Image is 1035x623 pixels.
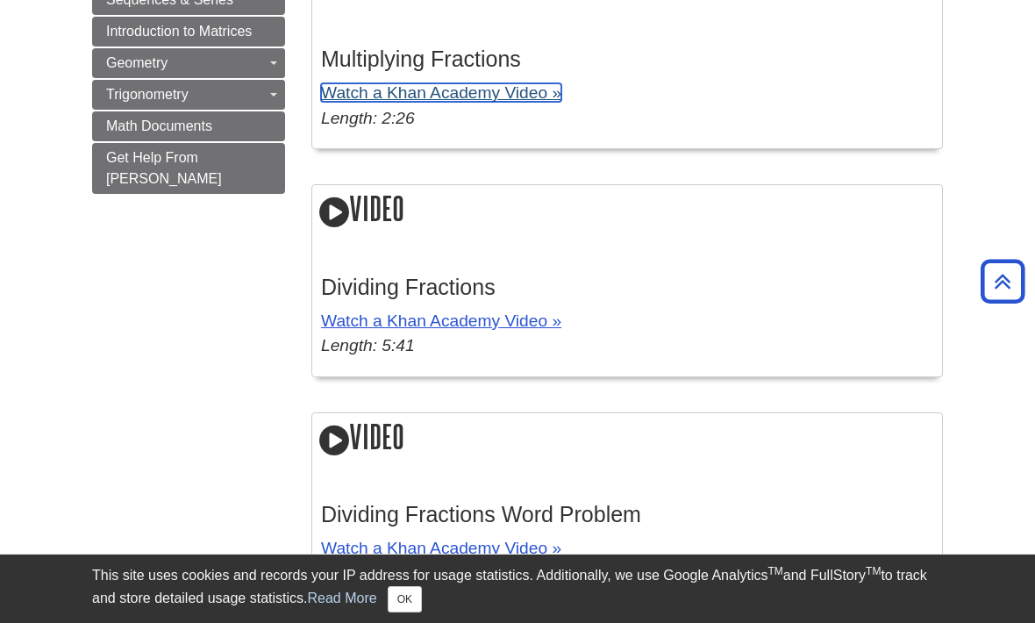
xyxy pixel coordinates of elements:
sup: TM [767,565,782,577]
a: Geometry [92,48,285,78]
h2: Video [312,413,942,463]
a: Math Documents [92,111,285,141]
sup: TM [866,565,881,577]
button: Close [388,586,422,612]
span: Geometry [106,55,168,70]
span: Trigonometry [106,87,189,102]
span: Introduction to Matrices [106,24,252,39]
a: Trigonometry [92,80,285,110]
a: Back to Top [974,269,1031,293]
a: Watch a Khan Academy Video » [321,311,561,330]
a: Introduction to Matrices [92,17,285,47]
span: Get Help From [PERSON_NAME] [106,150,222,186]
a: Watch a Khan Academy Video » [321,83,561,102]
h3: Dividing Fractions Word Problem [321,502,933,527]
span: Math Documents [106,118,212,133]
em: Length: 2:26 [321,109,415,127]
a: Watch a Khan Academy Video » [321,539,561,557]
h3: Multiplying Fractions [321,47,933,72]
h2: Video [312,185,942,235]
a: Get Help From [PERSON_NAME] [92,143,285,194]
a: Read More [307,591,376,605]
div: This site uses cookies and records your IP address for usage statistics. Additionally, we use Goo... [92,565,943,612]
h3: Dividing Fractions [321,275,933,300]
em: Length: 5:41 [321,336,415,354]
